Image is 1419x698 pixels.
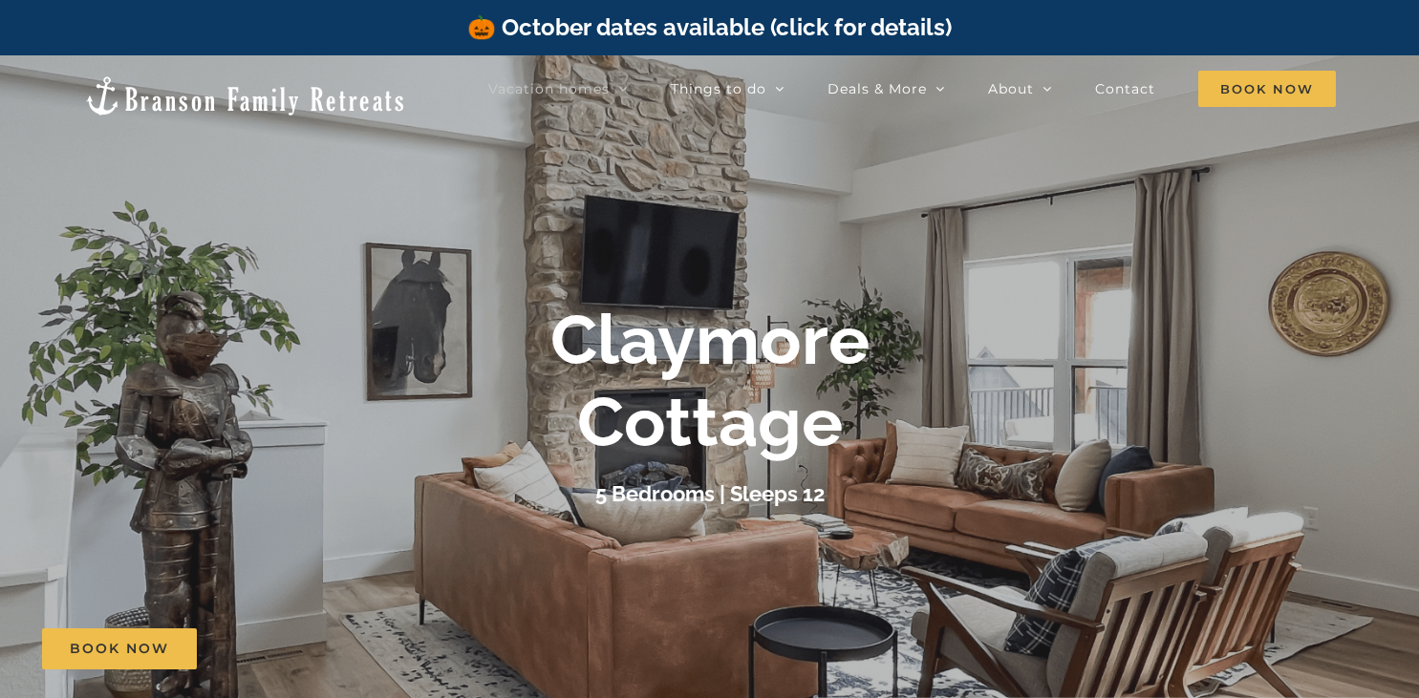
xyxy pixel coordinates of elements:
span: Book Now [1198,71,1336,107]
img: Branson Family Retreats Logo [83,74,407,117]
a: About [988,70,1052,108]
span: Book Now [70,641,169,657]
span: About [988,82,1034,95]
span: Deals & More [828,82,927,95]
a: Book Now [42,628,197,669]
a: Contact [1095,70,1155,108]
h3: 5 Bedrooms | Sleeps 12 [595,481,825,506]
span: Vacation homes [488,82,610,95]
a: Deals & More [828,70,945,108]
b: Claymore Cottage [550,299,870,462]
nav: Main Menu [488,70,1336,108]
span: Things to do [671,82,766,95]
a: 🎃 October dates available (click for details) [467,13,952,41]
a: Vacation homes [488,70,628,108]
span: Contact [1095,82,1155,95]
a: Things to do [671,70,785,108]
